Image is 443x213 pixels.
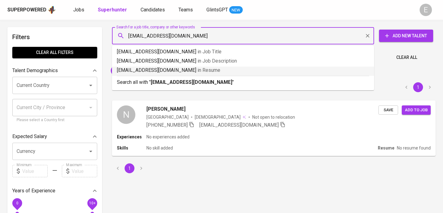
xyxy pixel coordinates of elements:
button: Clear All filters [12,47,97,58]
p: Expected Salary [12,133,47,140]
span: Teams [178,7,193,13]
span: GlintsGPT [206,7,228,13]
a: Candidates [141,6,166,14]
span: [EMAIL_ADDRESS][DOMAIN_NAME] [111,68,182,73]
nav: pagination navigation [401,82,436,92]
button: Open [86,81,95,90]
p: Not open to relocation [252,114,295,120]
h6: Filters [12,32,97,42]
div: Years of Experience [12,185,97,197]
b: [EMAIL_ADDRESS][DOMAIN_NAME] [151,79,232,85]
span: Add New Talent [384,32,428,40]
a: Superpoweredapp logo [7,5,56,14]
button: Add New Talent [379,30,433,42]
p: [EMAIL_ADDRESS][DOMAIN_NAME] [117,48,369,55]
p: [EMAIL_ADDRESS][DOMAIN_NAME] [117,67,369,74]
p: No experiences added [146,134,190,140]
button: Open [86,147,95,156]
span: 0 [16,201,18,205]
span: [PHONE_NUMBER] [146,122,188,128]
a: Superhunter [98,6,128,14]
span: NEW [229,7,243,13]
a: Jobs [73,6,86,14]
a: GlintsGPT NEW [206,6,243,14]
span: Add to job [405,107,428,114]
div: Talent Demographics [12,64,97,77]
p: Talent Demographics [12,67,58,74]
div: [GEOGRAPHIC_DATA] [146,114,189,120]
input: Value [72,165,97,177]
p: [EMAIL_ADDRESS][DOMAIN_NAME] [117,57,369,65]
span: Clear All filters [17,49,92,56]
p: Search all with " " [117,79,369,86]
button: page 1 [125,163,134,173]
button: Clear [363,31,372,40]
p: Resume [378,145,394,151]
div: [EMAIL_ADDRESS][DOMAIN_NAME] [111,66,189,76]
p: Experiences [117,134,146,140]
p: No skill added [146,145,173,151]
button: Add to job [402,105,431,115]
div: Expected Salary [12,130,97,143]
span: [DEMOGRAPHIC_DATA] [195,114,241,120]
button: page 1 [413,82,423,92]
span: Jobs [73,7,84,13]
p: Please select a Country first [17,117,93,123]
button: Save [378,105,398,115]
span: in Job Title [198,49,221,55]
span: [EMAIL_ADDRESS][DOMAIN_NAME] [199,122,279,128]
span: 10+ [89,201,95,205]
p: No resume found [397,145,431,151]
span: in Resume [198,67,220,73]
p: Skills [117,145,146,151]
a: N[PERSON_NAME][GEOGRAPHIC_DATA][DEMOGRAPHIC_DATA] Not open to relocation[PHONE_NUMBER] [EMAIL_ADD... [112,100,436,156]
b: Superhunter [98,7,127,13]
nav: pagination navigation [112,163,147,173]
span: Clear All [396,54,417,61]
span: [PERSON_NAME] [146,105,186,113]
p: Years of Experience [12,187,55,195]
div: N [117,105,135,124]
div: E [420,4,432,16]
a: Teams [178,6,194,14]
span: Save [381,107,395,114]
img: app logo [48,5,56,14]
button: Clear All [394,52,420,63]
span: Candidates [141,7,165,13]
span: in Job Description [198,58,237,64]
div: Superpowered [7,6,46,14]
input: Value [22,165,48,177]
